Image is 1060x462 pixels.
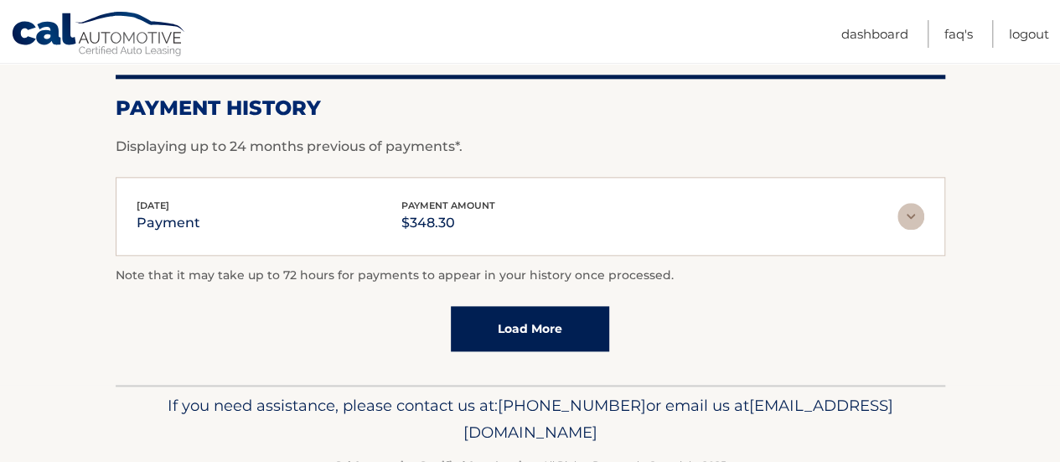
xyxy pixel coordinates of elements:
a: Load More [451,306,609,351]
p: Note that it may take up to 72 hours for payments to appear in your history once processed. [116,266,945,286]
span: payment amount [401,200,495,211]
p: payment [137,211,200,235]
p: $348.30 [401,211,495,235]
p: If you need assistance, please contact us at: or email us at [127,392,934,446]
a: Dashboard [841,20,908,48]
span: [EMAIL_ADDRESS][DOMAIN_NAME] [463,396,893,442]
span: [DATE] [137,200,169,211]
h2: Payment History [116,96,945,121]
img: accordion-rest.svg [897,203,924,230]
p: Displaying up to 24 months previous of payments*. [116,137,945,157]
a: Cal Automotive [11,11,187,60]
span: [PHONE_NUMBER] [498,396,646,415]
a: FAQ's [944,20,973,48]
a: Logout [1009,20,1049,48]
